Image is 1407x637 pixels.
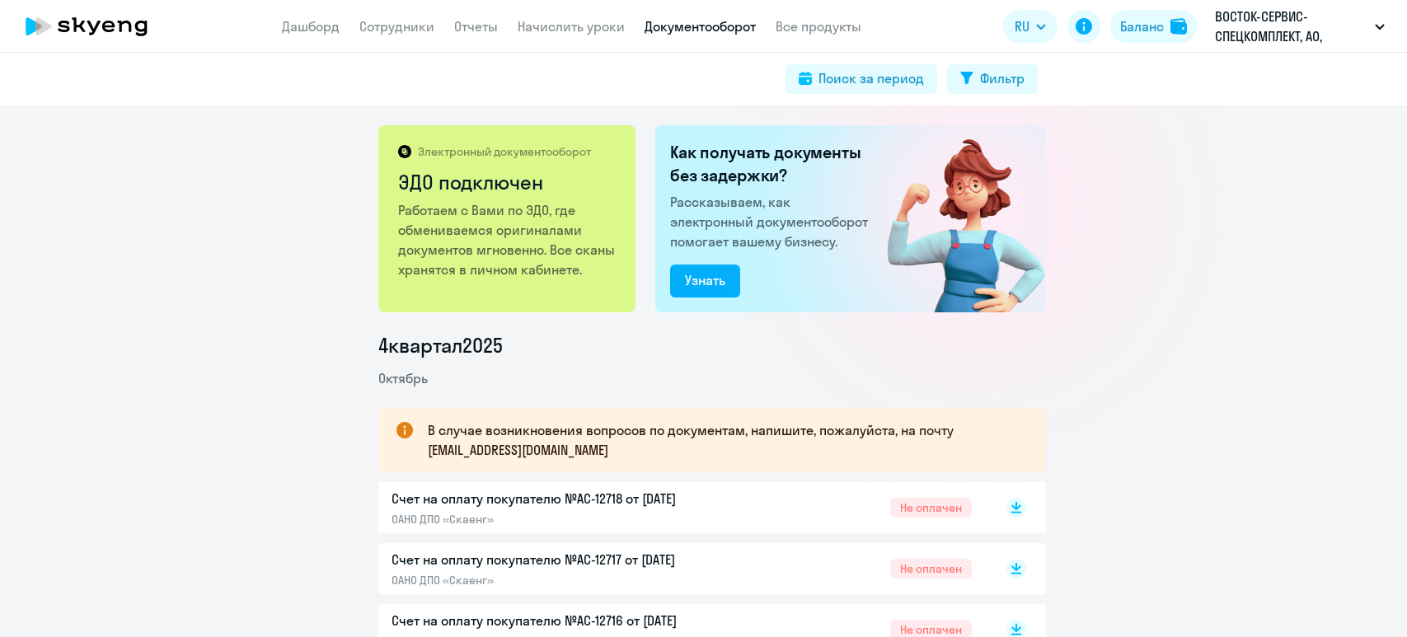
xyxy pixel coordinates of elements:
span: Не оплачен [890,559,972,578]
button: Поиск за период [786,64,937,94]
button: ВОСТОК-СЕРВИС-СПЕЦКОМПЛЕКТ, АО, Промкомплектация ООО \ ГК Восток Сервис [1207,7,1393,46]
h2: Как получать документы без задержки? [670,141,875,187]
p: ВОСТОК-СЕРВИС-СПЕЦКОМПЛЕКТ, АО, Промкомплектация ООО \ ГК Восток Сервис [1215,7,1368,46]
p: Счет на оплату покупателю №AC-12718 от [DATE] [392,489,738,508]
a: Сотрудники [359,18,434,35]
img: balance [1170,18,1187,35]
li: 4 квартал 2025 [378,332,1046,358]
p: Счет на оплату покупателю №AC-12716 от [DATE] [392,611,738,630]
button: Узнать [670,265,740,297]
button: Фильтр [947,64,1038,94]
button: RU [1003,10,1058,43]
p: Электронный документооборот [418,144,591,159]
p: ОАНО ДПО «Скаенг» [392,573,738,588]
span: Не оплачен [890,498,972,518]
div: Узнать [685,270,725,290]
a: Дашборд [282,18,340,35]
div: Поиск за период [818,68,924,88]
div: Баланс [1120,16,1164,36]
p: В случае возникновения вопросов по документам, напишите, пожалуйста, на почту [EMAIL_ADDRESS][DOM... [428,420,1016,460]
a: Все продукты [776,18,861,35]
a: Счет на оплату покупателю №AC-12717 от [DATE]ОАНО ДПО «Скаенг»Не оплачен [392,550,972,588]
span: RU [1015,16,1029,36]
a: Документооборот [645,18,756,35]
span: Октябрь [378,370,428,386]
button: Балансbalance [1110,10,1197,43]
h2: ЭДО подключен [398,169,618,195]
p: Работаем с Вами по ЭДО, где обмениваемся оригиналами документов мгновенно. Все сканы хранятся в л... [398,200,618,279]
a: Отчеты [454,18,498,35]
img: connected [861,125,1046,312]
div: Фильтр [980,68,1025,88]
a: Счет на оплату покупателю №AC-12718 от [DATE]ОАНО ДПО «Скаенг»Не оплачен [392,489,972,527]
a: Начислить уроки [518,18,625,35]
p: Рассказываем, как электронный документооборот помогает вашему бизнесу. [670,192,875,251]
p: Счет на оплату покупателю №AC-12717 от [DATE] [392,550,738,569]
p: ОАНО ДПО «Скаенг» [392,512,738,527]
